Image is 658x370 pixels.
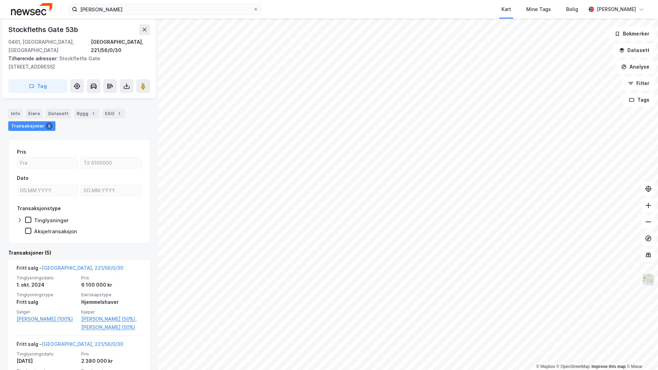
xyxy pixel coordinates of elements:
[566,5,578,13] div: Bolig
[81,351,142,357] span: Pris
[17,281,77,289] div: 1. okt. 2024
[81,292,142,298] span: Eierskapstype
[17,309,77,315] span: Selger
[17,298,77,306] div: Fritt salg
[25,109,43,119] div: Eiere
[81,158,141,168] input: Til 6100000
[17,275,77,281] span: Tinglysningsdato
[615,60,655,74] button: Analyse
[8,54,145,71] div: Stockfleths Gate [STREET_ADDRESS]
[17,351,77,357] span: Tinglysningsdato
[526,5,551,13] div: Mine Tags
[81,281,142,289] div: 6 100 000 kr
[8,24,79,35] div: Stockfleths Gate 53b
[17,158,77,168] input: Fra
[81,357,142,365] div: 2 380 000 kr
[90,110,97,117] div: 1
[622,76,655,90] button: Filter
[81,185,141,196] input: DD.MM.YYYY
[17,264,123,275] div: Fritt salg -
[17,185,77,196] input: DD.MM.YYYY
[17,292,77,298] span: Tinglysningstype
[624,337,658,370] iframe: Chat Widget
[102,109,125,119] div: ESG
[17,340,123,351] div: Fritt salg -
[11,3,52,15] img: newsec-logo.f6e21ccffca1b3a03d2d.png
[8,109,23,119] div: Info
[34,228,77,235] div: Aksjetransaksjon
[17,357,77,365] div: [DATE]
[81,275,142,281] span: Pris
[46,123,53,130] div: 5
[592,364,626,369] a: Improve this map
[91,38,150,54] div: [GEOGRAPHIC_DATA], 221/56/0/30
[8,38,91,54] div: 0461, [GEOGRAPHIC_DATA], [GEOGRAPHIC_DATA]
[8,249,150,257] div: Transaksjoner (5)
[42,265,123,271] a: [GEOGRAPHIC_DATA], 221/56/0/30
[623,93,655,107] button: Tags
[8,79,67,93] button: Tag
[74,109,99,119] div: Bygg
[624,337,658,370] div: Kontrollprogram for chat
[81,323,142,331] a: [PERSON_NAME] (50%)
[17,174,29,182] div: Dato
[609,27,655,41] button: Bokmerker
[81,315,142,323] a: [PERSON_NAME] (50%),
[536,364,555,369] a: Mapbox
[81,298,142,306] div: Hjemmelshaver
[116,110,123,117] div: 1
[77,4,253,14] input: Søk på adresse, matrikkel, gårdeiere, leietakere eller personer
[17,315,77,323] a: [PERSON_NAME] (100%)
[613,43,655,57] button: Datasett
[8,55,59,61] span: Tilhørende adresser:
[501,5,511,13] div: Kart
[8,121,55,131] div: Transaksjoner
[17,148,26,156] div: Pris
[556,364,590,369] a: OpenStreetMap
[34,217,69,224] div: Tinglysninger
[17,204,61,213] div: Transaksjonstype
[81,309,142,315] span: Kjøper
[42,341,123,347] a: [GEOGRAPHIC_DATA], 221/56/0/30
[597,5,636,13] div: [PERSON_NAME]
[642,273,655,286] img: Z
[45,109,71,119] div: Datasett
